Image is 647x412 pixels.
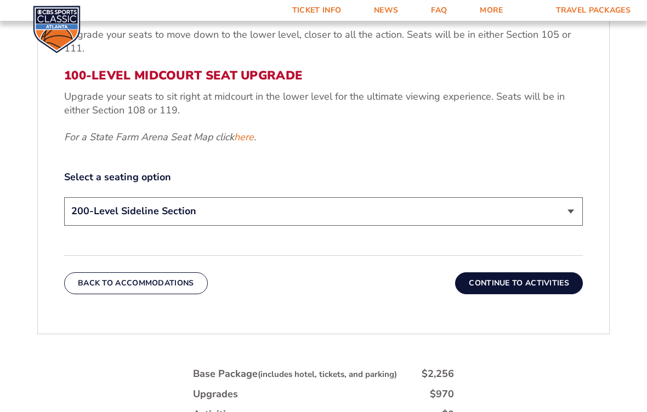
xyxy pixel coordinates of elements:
[64,68,583,83] h3: 100-Level Midcourt Seat Upgrade
[430,387,454,401] div: $970
[64,90,583,117] p: Upgrade your seats to sit right at midcourt in the lower level for the ultimate viewing experienc...
[455,272,583,294] button: Continue To Activities
[33,5,81,53] img: CBS Sports Classic
[64,170,583,184] label: Select a seating option
[422,367,454,381] div: $2,256
[258,369,397,380] small: (includes hotel, tickets, and parking)
[193,367,397,381] div: Base Package
[193,387,238,401] div: Upgrades
[64,272,208,294] button: Back To Accommodations
[234,130,254,144] a: here
[64,130,256,144] em: For a State Farm Arena Seat Map click .
[64,28,583,55] p: Upgrade your seats to move down to the lower level, closer to all the action. Seats will be in ei...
